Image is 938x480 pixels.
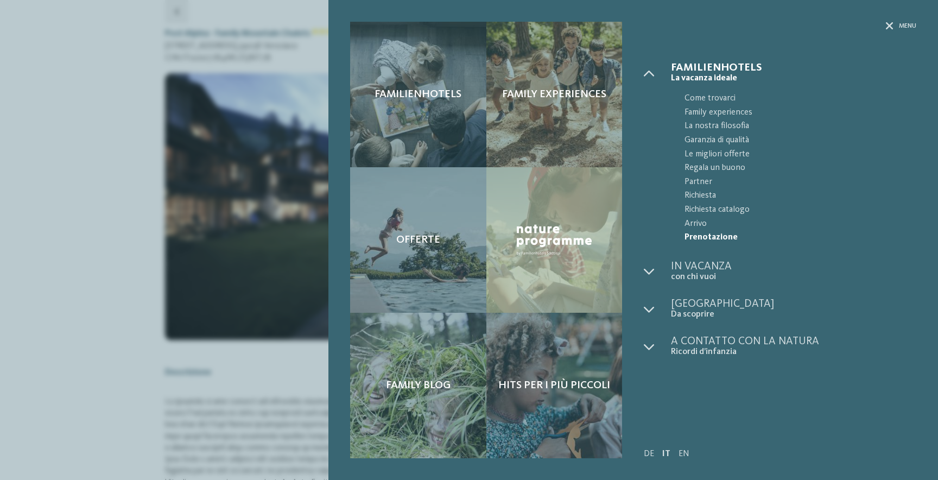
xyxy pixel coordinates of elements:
[350,313,486,458] a: Booking family hotel: scegliete il vostro hotel e prenotate Family Blog
[486,313,623,458] a: Booking family hotel: scegliete il vostro hotel e prenotate Hits per i più piccoli
[671,62,916,73] span: Familienhotels
[671,62,916,84] a: Familienhotels La vacanza ideale
[671,261,916,282] a: In vacanza con chi vuoi
[502,88,606,101] span: Family experiences
[685,189,916,203] span: Richiesta
[386,379,451,392] span: Family Blog
[671,299,916,310] span: [GEOGRAPHIC_DATA]
[671,134,916,148] a: Garanzia di qualità
[671,73,916,84] span: La vacanza ideale
[396,233,440,247] span: Offerte
[671,336,916,347] span: A contatto con la natura
[679,450,689,458] a: EN
[671,310,916,320] span: Da scoprire
[685,148,916,162] span: Le migliori offerte
[671,299,916,320] a: [GEOGRAPHIC_DATA] Da scoprire
[644,450,654,458] a: DE
[671,261,916,272] span: In vacanza
[671,272,916,282] span: con chi vuoi
[498,379,610,392] span: Hits per i più piccoli
[375,88,461,101] span: Familienhotels
[671,347,916,357] span: Ricordi d’infanzia
[671,106,916,120] a: Family experiences
[671,217,916,231] a: Arrivo
[685,231,916,245] span: Prenotazione
[486,22,623,167] a: Booking family hotel: scegliete il vostro hotel e prenotate Family experiences
[671,119,916,134] a: La nostra filosofia
[671,189,916,203] a: Richiesta
[350,167,486,313] a: Booking family hotel: scegliete il vostro hotel e prenotate Offerte
[685,106,916,120] span: Family experiences
[671,148,916,162] a: Le migliori offerte
[899,22,916,31] span: Menu
[350,22,486,167] a: Booking family hotel: scegliete il vostro hotel e prenotate Familienhotels
[685,134,916,148] span: Garanzia di qualità
[685,203,916,217] span: Richiesta catalogo
[671,92,916,106] a: Come trovarci
[671,175,916,190] a: Partner
[685,119,916,134] span: La nostra filosofia
[671,231,916,245] a: Prenotazione
[671,203,916,217] a: Richiesta catalogo
[486,167,623,313] a: Booking family hotel: scegliete il vostro hotel e prenotate Nature Programme
[662,450,670,458] a: IT
[685,92,916,106] span: Come trovarci
[685,175,916,190] span: Partner
[514,222,595,258] img: Nature Programme
[685,217,916,231] span: Arrivo
[685,161,916,175] span: Regala un buono
[671,336,916,357] a: A contatto con la natura Ricordi d’infanzia
[671,161,916,175] a: Regala un buono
